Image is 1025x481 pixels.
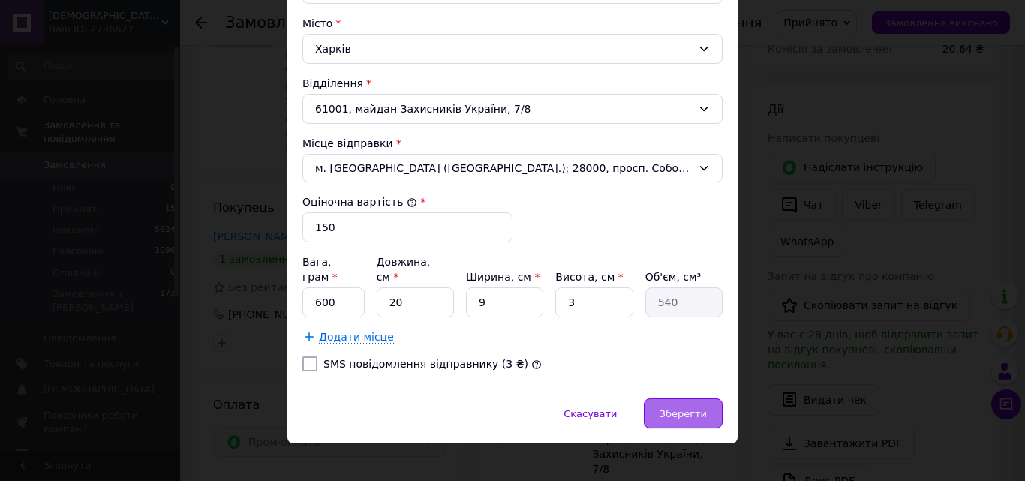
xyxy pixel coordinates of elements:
[302,16,723,31] div: Місто
[302,94,723,124] div: 61001, майдан Захисників України, 7/8
[302,136,723,151] div: Місце відправки
[660,408,707,419] span: Зберегти
[302,256,338,283] label: Вага, грам
[645,269,723,284] div: Об'єм, см³
[323,358,528,370] label: SMS повідомлення відправнику (3 ₴)
[302,196,417,208] label: Оціночна вартість
[315,161,692,176] span: м. [GEOGRAPHIC_DATA] ([GEOGRAPHIC_DATA].); 28000, просп. Соборний, 60
[319,331,394,344] span: Додати місце
[302,76,723,91] div: Відділення
[564,408,617,419] span: Скасувати
[555,271,623,283] label: Висота, см
[466,271,540,283] label: Ширина, см
[302,34,723,64] div: Харків
[377,256,431,283] label: Довжина, см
